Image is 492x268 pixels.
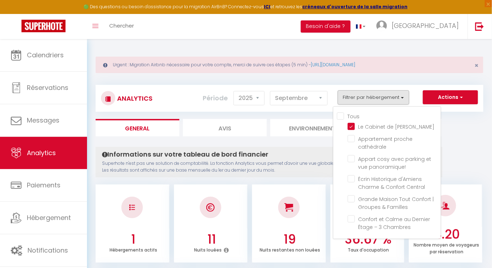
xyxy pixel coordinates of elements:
[129,205,135,210] img: NO IMAGE
[110,245,157,253] p: Hébergements actifs
[392,21,459,30] span: [GEOGRAPHIC_DATA]
[475,62,479,69] button: Close
[27,148,56,157] span: Analytics
[27,116,59,125] span: Messages
[371,14,468,39] a: ... [GEOGRAPHIC_DATA]
[334,232,402,247] h3: 36.67 %
[96,119,179,137] li: General
[28,246,68,255] span: Notifications
[27,51,64,59] span: Calendriers
[96,57,483,73] div: Urgent : Migration Airbnb nécessaire pour votre compte, merci de suivre ces étapes (5 min) -
[358,155,431,171] span: Appart cosy avec parking et vue panoramique!
[178,232,246,247] h3: 11
[303,4,408,10] a: créneaux d'ouverture de la salle migration
[27,181,61,190] span: Paiements
[475,22,484,31] img: logout
[358,135,413,150] span: Appartement proche cathédrale
[414,240,479,255] p: Nombre moyen de voyageurs par réservation
[338,90,409,105] button: Filtrer par hébergement
[423,90,478,105] button: Actions
[183,119,267,137] li: Avis
[264,4,271,10] a: ICI
[260,245,320,253] p: Nuits restantes non louées
[413,227,481,242] h3: 4.20
[256,232,324,247] h3: 19
[301,20,351,33] button: Besoin d'aide ?
[102,160,436,174] p: Superhote n'est pas une solution de comptabilité. La fonction Analytics vous permet d'avoir une v...
[203,90,228,106] label: Période
[102,150,436,158] h4: Informations sur votre tableau de bord financier
[194,245,222,253] p: Nuits louées
[270,119,354,137] li: Environnement
[27,213,71,222] span: Hébergement
[99,232,167,247] h3: 1
[104,14,139,39] a: Chercher
[6,3,27,24] button: Ouvrir le widget de chat LiveChat
[358,216,430,231] span: Confort et Calme au Dernier Étage – 3 Chambres
[358,176,425,191] span: Écrin Historique d'Amiens Charme & Confort Central
[348,245,389,253] p: Taux d'occupation
[115,90,153,106] h3: Analytics
[475,61,479,70] span: ×
[21,20,66,32] img: Super Booking
[376,20,387,31] img: ...
[109,22,134,29] span: Chercher
[27,83,68,92] span: Réservations
[311,62,355,68] a: [URL][DOMAIN_NAME]
[358,196,434,211] span: Grande Maison Tout Confort | Groupes & Familles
